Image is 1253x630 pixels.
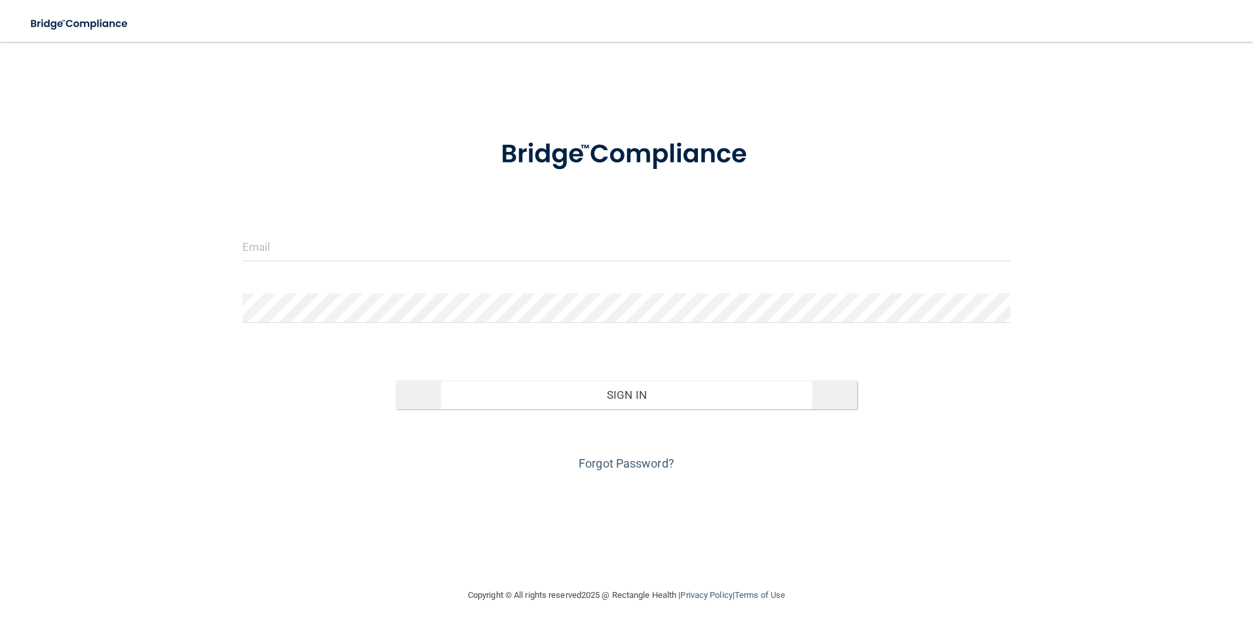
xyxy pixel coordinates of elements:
[20,10,140,37] img: bridge_compliance_login_screen.278c3ca4.svg
[579,456,674,470] a: Forgot Password?
[680,590,732,600] a: Privacy Policy
[396,380,857,409] button: Sign In
[735,590,785,600] a: Terms of Use
[474,120,779,189] img: bridge_compliance_login_screen.278c3ca4.svg
[242,232,1011,261] input: Email
[387,574,866,616] div: Copyright © All rights reserved 2025 @ Rectangle Health | |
